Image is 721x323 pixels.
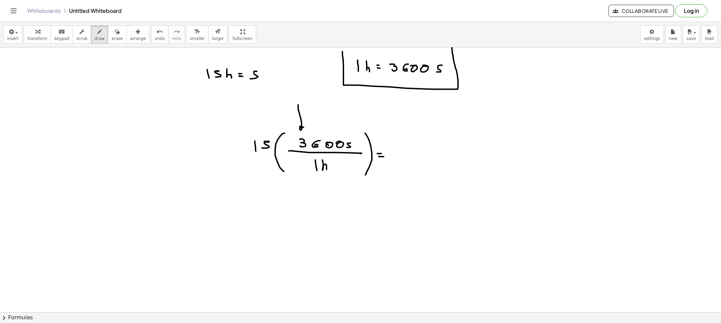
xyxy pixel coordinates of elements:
[701,25,718,44] button: load
[126,25,150,44] button: arrange
[8,5,19,16] button: Toggle navigation
[91,25,109,44] button: draw
[168,25,185,44] button: redoredo
[212,36,224,41] span: larger
[51,25,73,44] button: keyboardkeypad
[155,36,165,41] span: undo
[186,25,209,44] button: format_sizesmaller
[215,28,221,36] i: format_size
[687,36,696,41] span: save
[665,25,681,44] button: new
[157,28,163,36] i: undo
[608,5,674,17] button: Collaborate Live
[233,36,252,41] span: fullscreen
[76,36,88,41] span: scrub
[614,8,668,14] span: Collaborate Live
[7,36,19,41] span: insert
[669,36,677,41] span: new
[705,36,714,41] span: load
[95,36,105,41] span: draw
[644,36,660,41] span: settings
[194,28,200,36] i: format_size
[3,25,22,44] button: insert
[130,36,146,41] span: arrange
[54,36,69,41] span: keypad
[58,28,65,36] i: keyboard
[73,25,91,44] button: scrub
[208,25,227,44] button: format_sizelarger
[190,36,205,41] span: smaller
[229,25,256,44] button: fullscreen
[172,36,181,41] span: redo
[683,25,700,44] button: save
[27,36,47,41] span: transform
[675,4,707,17] button: Log in
[151,25,169,44] button: undoundo
[108,25,126,44] button: erase
[112,36,123,41] span: erase
[640,25,664,44] button: settings
[27,7,61,14] a: Whiteboards
[173,28,180,36] i: redo
[24,25,51,44] button: transform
